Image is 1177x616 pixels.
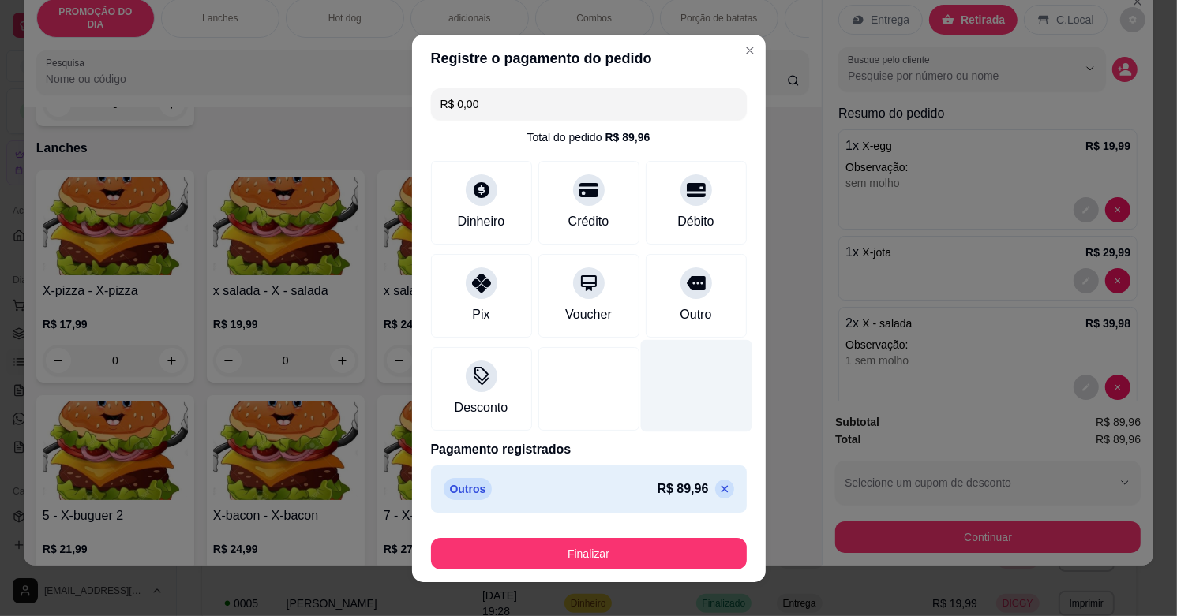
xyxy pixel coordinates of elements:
[412,35,766,82] header: Registre o pagamento do pedido
[658,480,709,498] p: R$ 89,96
[431,440,747,459] p: Pagamento registrados
[680,305,711,324] div: Outro
[605,129,650,145] div: R$ 89,96
[677,212,714,231] div: Débito
[527,129,650,145] div: Total do pedido
[568,212,609,231] div: Crédito
[458,212,505,231] div: Dinheiro
[565,305,612,324] div: Voucher
[737,38,763,63] button: Close
[431,538,747,569] button: Finalizar
[455,398,508,417] div: Desconto
[472,305,489,324] div: Pix
[440,88,737,120] input: Ex.: hambúrguer de cordeiro
[444,478,493,500] p: Outros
